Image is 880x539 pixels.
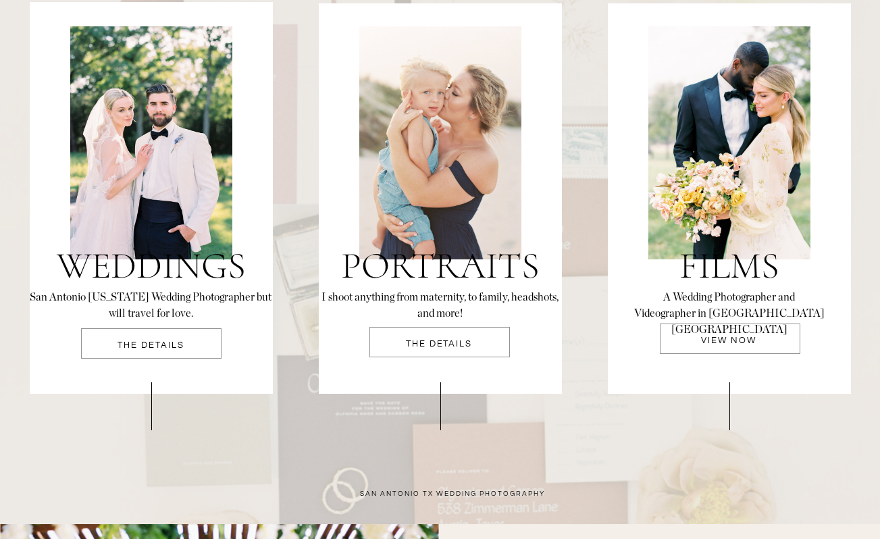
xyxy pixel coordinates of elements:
[81,341,222,359] a: THE DETAILS
[51,246,253,292] a: Weddings
[340,246,542,292] a: Portraits
[608,289,851,321] p: A Wedding Photographer and Videographer in [GEOGRAPHIC_DATA] [GEOGRAPHIC_DATA]
[266,489,639,505] h2: San antonio tx wedding photography
[369,340,509,351] a: THE DETAILS
[659,336,799,348] a: VIEW NOW
[319,289,562,321] a: I shoot anything from maternity, to family, headshots, and more!
[30,289,272,321] a: San Antonio [US_STATE] Wedding Photographer but will travel for love.
[629,246,831,292] a: films
[608,289,851,321] a: A Wedding Photographer andVideographer in [GEOGRAPHIC_DATA] [GEOGRAPHIC_DATA]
